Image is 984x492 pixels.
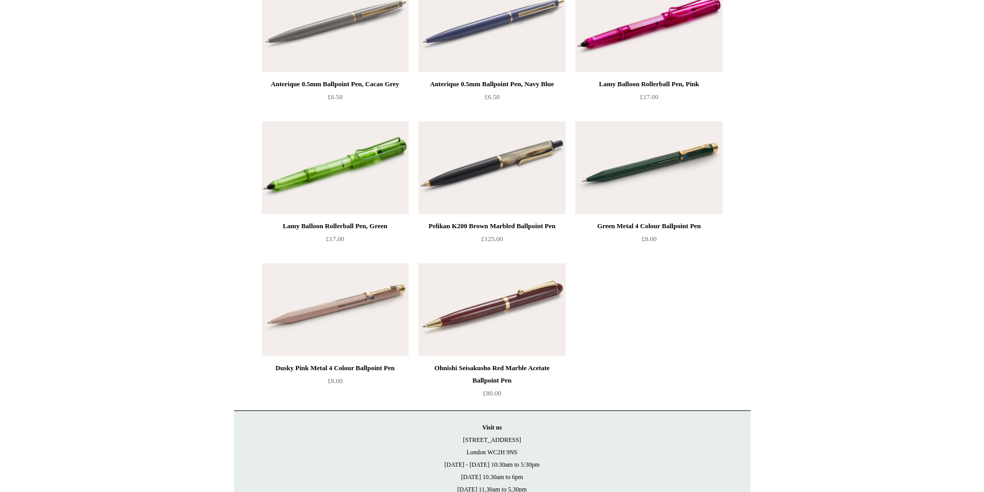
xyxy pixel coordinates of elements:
img: Dusky Pink Metal 4 Colour Ballpoint Pen [262,263,409,356]
img: Ohnishi Seisakusho Red Marble Acetate Ballpoint Pen [418,263,565,356]
span: £6.50 [485,93,499,101]
a: Pelikan K200 Brown Marbled Ballpoint Pen Pelikan K200 Brown Marbled Ballpoint Pen [418,121,565,214]
div: Lamy Balloon Rollerball Pen, Pink [578,78,720,90]
div: Anterique 0.5mm Ballpoint Pen, Navy Blue [421,78,563,90]
span: £6.50 [327,93,342,101]
img: Green Metal 4 Colour Ballpoint Pen [575,121,722,214]
div: Lamy Balloon Rollerball Pen, Green [264,220,406,232]
a: Dusky Pink Metal 4 Colour Ballpoint Pen £8.00 [262,362,409,404]
div: Ohnishi Seisakusho Red Marble Acetate Ballpoint Pen [421,362,563,387]
a: Anterique 0.5mm Ballpoint Pen, Cacao Grey £6.50 [262,78,409,120]
span: £80.00 [483,389,502,397]
a: Anterique 0.5mm Ballpoint Pen, Navy Blue £6.50 [418,78,565,120]
div: Dusky Pink Metal 4 Colour Ballpoint Pen [264,362,406,374]
div: Green Metal 4 Colour Ballpoint Pen [578,220,720,232]
div: Pelikan K200 Brown Marbled Ballpoint Pen [421,220,563,232]
strong: Visit us [482,424,502,431]
a: Ohnishi Seisakusho Red Marble Acetate Ballpoint Pen Ohnishi Seisakusho Red Marble Acetate Ballpoi... [418,263,565,356]
img: Pelikan K200 Brown Marbled Ballpoint Pen [418,121,565,214]
a: Lamy Balloon Rollerball Pen, Pink £17.00 [575,78,722,120]
span: £17.00 [640,93,659,101]
img: Lamy Balloon Rollerball Pen, Green [262,121,409,214]
a: Lamy Balloon Rollerball Pen, Green Lamy Balloon Rollerball Pen, Green [262,121,409,214]
a: Dusky Pink Metal 4 Colour Ballpoint Pen Dusky Pink Metal 4 Colour Ballpoint Pen [262,263,409,356]
a: Pelikan K200 Brown Marbled Ballpoint Pen £125.00 [418,220,565,262]
div: Anterique 0.5mm Ballpoint Pen, Cacao Grey [264,78,406,90]
a: Ohnishi Seisakusho Red Marble Acetate Ballpoint Pen £80.00 [418,362,565,404]
span: £8.00 [642,235,657,243]
span: £17.00 [326,235,345,243]
a: Lamy Balloon Rollerball Pen, Green £17.00 [262,220,409,262]
span: £8.00 [327,377,342,385]
a: Green Metal 4 Colour Ballpoint Pen £8.00 [575,220,722,262]
span: £125.00 [481,235,503,243]
a: Green Metal 4 Colour Ballpoint Pen Green Metal 4 Colour Ballpoint Pen [575,121,722,214]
